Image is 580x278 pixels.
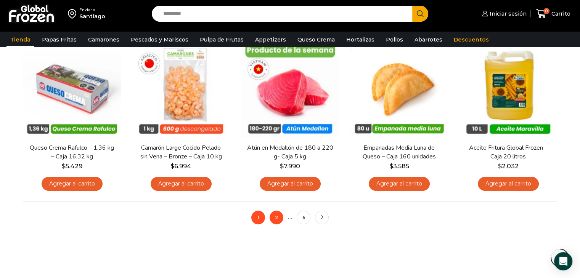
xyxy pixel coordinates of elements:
[288,213,292,220] span: …
[355,144,443,161] a: Empanadas Media Luna de Queso – Caja 160 unidades
[369,177,430,191] a: Agregar al carrito: “Empanadas Media Luna de Queso - Caja 160 unidades”
[28,144,116,161] a: Queso Crema Rafulco – 1,36 kg – Caja 16,32 kg
[6,32,34,47] a: Tienda
[411,32,446,47] a: Abarrotes
[79,7,105,13] div: Enviar a
[498,163,502,170] span: $
[342,32,378,47] a: Hortalizas
[270,211,283,224] a: 2
[42,177,103,191] a: Agregar al carrito: “Queso Crema Rafulco - 1,36 kg - Caja 16,32 kg”
[450,32,493,47] a: Descuentos
[127,32,192,47] a: Pescados y Mariscos
[488,10,527,18] span: Iniciar sesión
[251,32,290,47] a: Appetizers
[549,10,570,18] span: Carrito
[294,32,339,47] a: Queso Crema
[170,163,191,170] bdi: 6.994
[498,163,519,170] bdi: 2.032
[251,211,265,224] span: 1
[480,6,527,21] a: Iniciar sesión
[170,163,174,170] span: $
[38,32,80,47] a: Papas Fritas
[382,32,407,47] a: Pollos
[84,32,123,47] a: Camarones
[137,144,225,161] a: Camarón Large Cocido Pelado sin Vena – Bronze – Caja 10 kg
[280,163,284,170] span: $
[62,163,66,170] span: $
[534,5,572,23] a: 0 Carrito
[464,144,552,161] a: Aceite Fritura Global Frozen – Caja 20 litros
[389,163,409,170] bdi: 3.585
[246,144,334,161] a: Atún en Medallón de 180 a 220 g- Caja 5 kg
[543,8,549,14] span: 0
[389,163,393,170] span: $
[412,6,428,22] button: Search button
[297,211,310,224] a: 6
[478,177,539,191] a: Agregar al carrito: “Aceite Fritura Global Frozen – Caja 20 litros”
[68,7,79,20] img: address-field-icon.svg
[196,32,247,47] a: Pulpa de Frutas
[554,252,572,270] div: Open Intercom Messenger
[62,163,82,170] bdi: 5.429
[280,163,300,170] bdi: 7.990
[79,13,105,20] div: Santiago
[151,177,212,191] a: Agregar al carrito: “Camarón Large Cocido Pelado sin Vena - Bronze - Caja 10 kg”
[260,177,321,191] a: Agregar al carrito: “Atún en Medallón de 180 a 220 g- Caja 5 kg”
